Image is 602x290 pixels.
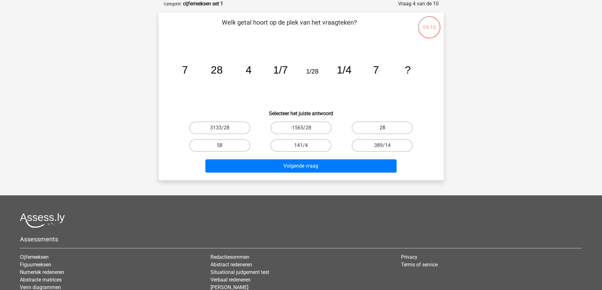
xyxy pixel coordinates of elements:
tspan: 1/28 [306,68,318,75]
h5: Assessments [20,235,582,243]
div: 04:10 [417,15,441,31]
tspan: 7 [182,64,188,76]
tspan: 4 [246,64,252,76]
p: Welk getal hoort op de plek van het vraagteken? [169,18,410,37]
label: 58 [189,139,250,152]
label: 28 [352,121,413,134]
a: Cijferreeksen [20,254,49,260]
a: Figuurreeksen [20,262,51,268]
label: 389/14 [352,139,413,152]
label: 3133/28 [189,121,250,134]
tspan: 7 [373,64,379,76]
tspan: 28 [211,64,222,76]
strong: cijferreeksen set 1 [183,1,223,7]
small: Categorie: [164,2,182,6]
tspan: 1/4 [337,64,351,76]
button: Volgende vraag [205,159,397,173]
a: Abstracte matrices [20,277,62,283]
a: Numeriek redeneren [20,269,64,275]
label: 141/4 [271,139,331,152]
tspan: ? [405,64,411,76]
tspan: 1/7 [273,64,288,76]
a: Terms of service [401,262,438,268]
img: Assessly logo [20,213,65,228]
a: Redactiesommen [210,254,249,260]
label: -1565/28 [271,121,331,134]
a: Situational judgement test [210,269,269,275]
h6: Selecteer het juiste antwoord [169,105,434,116]
a: Abstract redeneren [210,262,252,268]
a: Verbaal redeneren [210,277,251,283]
a: Privacy [401,254,417,260]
